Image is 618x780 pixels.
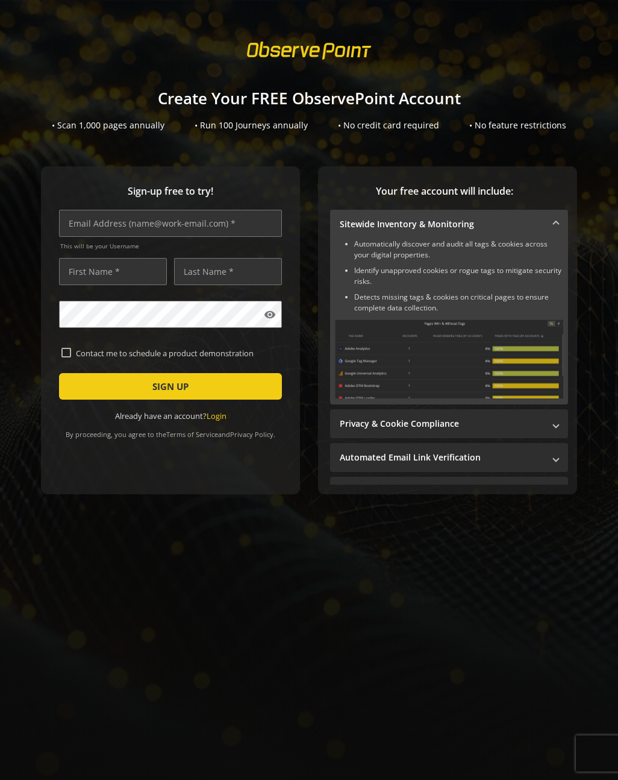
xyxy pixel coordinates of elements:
li: Automatically discover and audit all tags & cookies across your digital properties. [354,239,563,260]
mat-icon: visibility [264,309,276,321]
mat-expansion-panel-header: Automated Email Link Verification [330,443,568,472]
a: Login [207,410,226,421]
mat-panel-title: Automated Email Link Verification [340,451,544,464]
span: Your free account will include: [330,184,559,198]
div: Sitewide Inventory & Monitoring [330,239,568,404]
mat-panel-title: Privacy & Cookie Compliance [340,418,544,430]
div: • Run 100 Journeys annually [195,119,308,131]
label: Contact me to schedule a product demonstration [71,348,279,359]
mat-expansion-panel-header: Sitewide Inventory & Monitoring [330,210,568,239]
div: • No feature restrictions [469,119,566,131]
div: • Scan 1,000 pages annually [52,119,164,131]
mat-expansion-panel-header: Privacy & Cookie Compliance [330,409,568,438]
input: Last Name * [174,258,282,285]
a: Privacy Policy [230,430,273,439]
input: Email Address (name@work-email.com) * [59,210,282,237]
li: Identify unapproved cookies or rogue tags to mitigate security risks. [354,265,563,287]
div: • No credit card required [338,119,439,131]
span: Sign-up free to try! [59,184,282,198]
li: Detects missing tags & cookies on critical pages to ensure complete data collection. [354,292,563,313]
a: Terms of Service [166,430,218,439]
mat-panel-title: Sitewide Inventory & Monitoring [340,218,544,230]
span: This will be your Username [60,242,282,250]
div: Already have an account? [59,410,282,422]
span: SIGN UP [152,376,189,397]
mat-expansion-panel-header: Performance Monitoring with Web Vitals [330,477,568,506]
input: First Name * [59,258,167,285]
button: SIGN UP [59,373,282,400]
img: Sitewide Inventory & Monitoring [335,319,563,398]
div: By proceeding, you agree to the and . [59,422,282,439]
